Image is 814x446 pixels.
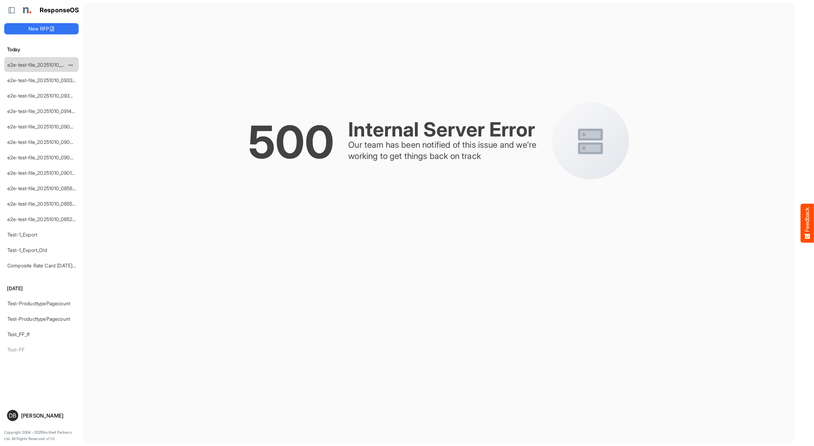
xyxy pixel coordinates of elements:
a: e2e-test-file_20251010_090643 [7,139,79,145]
a: e2e-test-file_20251010_091437 [7,108,77,114]
a: e2e-test-file_20251010_085818 [7,185,77,191]
div: [PERSON_NAME] [21,413,76,418]
h6: [DATE] [4,285,79,292]
a: e2e-test-file_20251010_085532 [7,201,78,207]
a: e2e-test-file_20251010_093044 [7,93,79,99]
a: e2e-test-file_20251010_093657 [7,62,78,68]
a: Test-ProducttypePagecount [7,316,70,322]
div: Internal Server Error [348,120,545,139]
a: e2e-test-file_20251010_085239 [7,216,78,222]
a: e2e-test-file_20251010_093330 [7,77,79,83]
button: New RFP [4,23,79,34]
a: Test-1_Export [7,232,37,238]
h1: ResponseOS [40,7,79,14]
a: Test-ProducttypePagecount [7,300,70,306]
a: e2e-test-file_20251010_090357 [7,154,78,160]
img: Northell [19,3,33,17]
div: Our team has been notified of this issue and we're working to get things back on track [348,139,545,162]
a: Composite Rate Card [DATE]_smaller (4) [7,262,98,268]
a: e2e-test-file_20251010_090930 [7,124,79,129]
p: Copyright 2004 - 2025 Northell Partners Ltd. All Rights Reserved. v 1.1.0 [4,430,79,442]
h6: Today [4,46,79,53]
a: Test_FF_ff [7,331,30,337]
span: DB [9,413,16,418]
a: e2e-test-file_20251010_090105 [7,170,78,176]
button: Feedback [801,204,814,242]
a: Test-1_Export_Old [7,247,47,253]
div: 500 [248,122,334,162]
button: dropdownbutton [67,61,74,68]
